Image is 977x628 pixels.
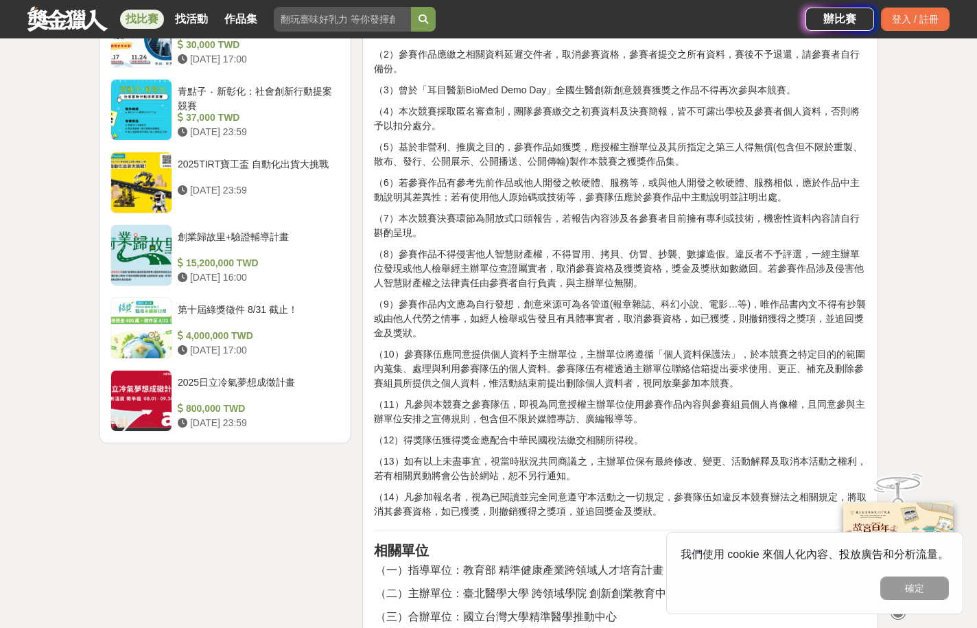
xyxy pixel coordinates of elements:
span: （二）主辦單位：臺北醫學大學 跨領域學院 創新創業教育中心 [375,588,678,599]
div: 2025日立冷氣夢想成徵計畫 [178,375,334,402]
div: 創業歸故里+驗證輔導計畫 [178,230,334,256]
div: 800,000 TWD [178,402,334,416]
div: 30,000 TWD [178,38,334,52]
div: 2025TIRT寶工盃 自動化出貨大挑戰 [178,157,334,183]
span: （10）參賽隊伍應同意提供個人資料予主辦單位，主辦單位將遵循「個人資料保護法」，於本競賽之特定目的的範圍內蒐集、處理與利用參賽隊伍的個人資料。參賽隊伍有權透過主辦單位聯絡信箱提出要求使用、更正、... [374,349,865,388]
div: 第十屆綠獎徵件 8/31 截止！ [178,303,334,329]
div: [DATE] 17:00 [178,52,334,67]
a: 2025日立冷氣夢想成徵計畫 800,000 TWD [DATE] 23:59 [110,370,340,432]
span: （6）若參賽作品有參考先前作品或他人開發之軟硬體、服務等，或與他人開發之軟硬體、服務相似，應於作品中主動說明其差異性；若有使用他人原始碼或技術等，參賽隊伍應於參賽作品中主動說明並註明出處。 [374,177,860,202]
span: （12）得獎隊伍獲得獎金應配合中華民國稅法繳交相關所得稅。 [374,434,644,445]
div: [DATE] 17:00 [178,343,334,358]
a: 找活動 [169,10,213,29]
div: 15,200,000 TWD [178,256,334,270]
div: 37,000 TWD [178,111,334,125]
a: 找比賽 [120,10,164,29]
span: （3）曾於「耳目醫新BioMed Demo Day」全國生醫創新創意競賽獲獎之作品不得再次參與本競賽。 [374,84,796,95]
strong: 相關單位 [374,543,429,558]
span: （11）凡參與本競賽之參賽隊伍，即視為同意授權主辦單位使用參賽作品內容與參賽組員個人肖像權，且同意參與主辦單位安排之宣傳規則，包含但不限於媒體專訪、廣編報導等。 [374,399,865,424]
div: [DATE] 23:59 [178,183,334,198]
span: （4）本次競賽採取匿名審查制，團隊參賽繳交之初賽資料及決賽簡報，皆不可露出學校及參賽者個人資料，否則將予以扣分處分。 [374,106,860,131]
a: 作品集 [219,10,263,29]
span: （7）本次競賽決賽環節為開放式口頭報告，若報告內容涉及各參賽者目前擁有專利或技術，機密性資料內容請自行斟酌呈現。 [374,213,860,238]
span: （2）參賽作品應繳之相關資料延遲交件者，取消參賽資格，參賽者提交之所有資料，賽後不予退還，請參賽者自行備份。 [374,49,860,74]
span: 我們使用 cookie 來個人化內容、投放廣告和分析流量。 [681,548,949,560]
a: 2025TIRT寶工盃 自動化出貨大挑戰 [DATE] 23:59 [110,152,340,213]
div: [DATE] 16:00 [178,270,334,285]
span: （三）合辦單位：國立台灣大學精準醫學推動中心 [375,611,617,623]
img: 968ab78a-c8e5-4181-8f9d-94c24feca916.png [843,501,953,592]
span: （14）凡參加報名者，視為已閱讀並完全同意遵守本活動之一切規定，參賽隊伍如違反本競賽辦法之相關規定，將取消其參賽資格，如已獲獎，則撤銷獲得之獎項，並追回獎金及獎狀。 [374,491,867,517]
input: 翻玩臺味好乳力 等你發揮創意！ [274,7,411,32]
a: 辦比賽 [805,8,874,31]
span: （8）參賽作品不得侵害他人智慧財產權，不得冒用、拷貝、仿冒、抄襲、數據造假。違反者不予評選，一經主辦單位發現或他人檢舉經主辦單位查證屬實者，取消參賽資格及獲獎資格，獎金及獎狀如數繳回。若參賽作品... [374,248,864,288]
span: （9）參賽作品內文應為自行發想，創意來源可為各管道(報章雜誌、科幻小說、電影…等)，唯作品書內文不得有抄襲或由他人代勞之情事，如經人檢舉或告發且有具體事實者，取消參賽資格，如已獲獎，則撤銷獲得之... [374,299,866,338]
a: 青點子 ‧ 新彰化：社會創新行動提案競賽 37,000 TWD [DATE] 23:59 [110,79,340,141]
span: （13）如有以上未盡事宜，視當時狀況共同商議之，主辦單位保有最終修改、變更、活動解釋及取消本活動之權利，若有相關異動將會公告於網站，恕不另行通知。 [374,456,867,481]
a: 創業歸故里+驗證輔導計畫 15,200,000 TWD [DATE] 16:00 [110,224,340,286]
div: [DATE] 23:59 [178,416,334,430]
button: 確定 [880,577,949,600]
div: [DATE] 23:59 [178,125,334,139]
div: 登入 / 註冊 [881,8,950,31]
span: （5）基於非營利、推廣之目的，參賽作品如獲獎，應授權主辦單位及其所指定之第三人得無償(包含但不限於重製、散布、發行、公開展示、公開播送、公開傳輸)製作本競賽之獲獎作品集。 [374,141,862,167]
div: 4,000,000 TWD [178,329,334,343]
span: （一）指導單位：教育部 精準健康產業跨領域人才培育計畫 [375,564,663,576]
a: 第十屆綠獎徵件 8/31 截止！ 4,000,000 TWD [DATE] 17:00 [110,297,340,359]
div: 青點子 ‧ 新彰化：社會創新行動提案競賽 [178,84,334,111]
